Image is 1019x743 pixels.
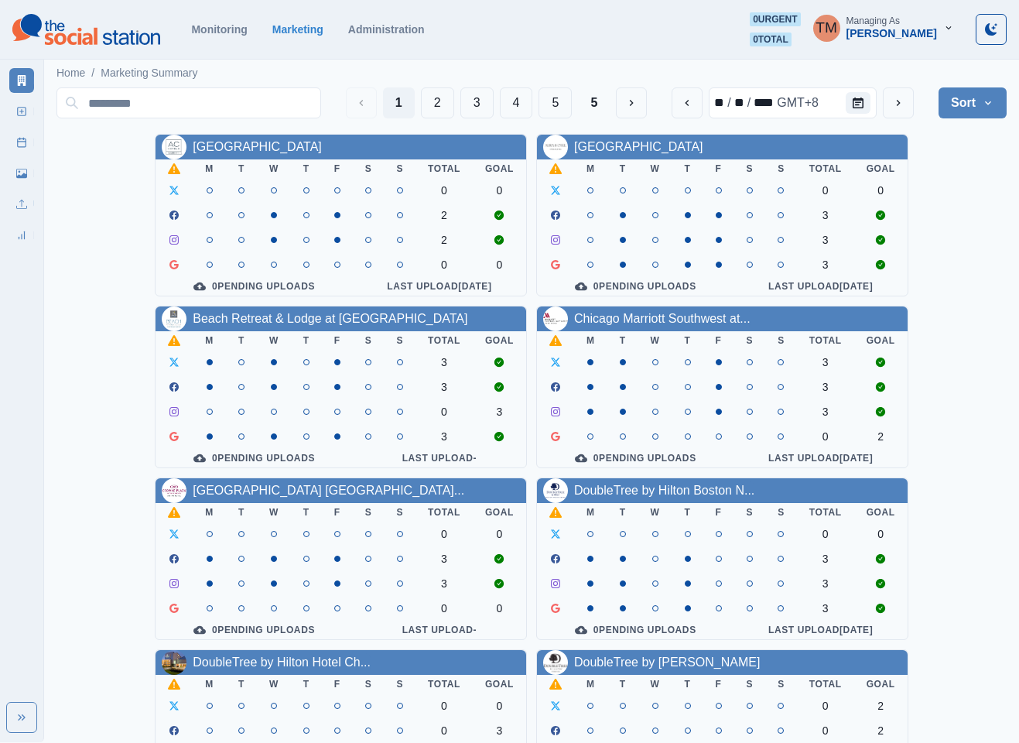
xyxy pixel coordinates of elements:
div: month [713,94,726,112]
nav: breadcrumb [56,65,198,81]
div: 3 [428,577,460,590]
a: DoubleTree by Hilton Hotel Ch... [193,656,371,669]
div: 0 [485,528,514,540]
th: Goal [854,331,908,350]
div: 0 [428,700,460,712]
img: 113776218655807 [162,306,186,331]
a: Review Summary [9,223,34,248]
th: S [353,675,385,693]
a: Marketing Summary [9,68,34,93]
div: / [746,94,752,112]
button: next [883,87,914,118]
div: 0 Pending Uploads [168,452,340,464]
th: S [384,331,415,350]
th: S [353,331,385,350]
th: Goal [473,159,526,178]
th: T [607,331,638,350]
button: Page 4 [500,87,533,118]
th: T [291,331,322,350]
th: W [638,331,672,350]
div: 0 [809,700,842,712]
a: Uploads [9,192,34,217]
div: 0 Pending Uploads [168,624,340,636]
div: 3 [809,234,842,246]
th: W [638,503,672,522]
div: 0 [428,724,460,737]
div: Last Upload [DATE] [747,280,895,293]
div: 3 [485,724,514,737]
th: T [226,675,257,693]
th: M [193,331,226,350]
th: T [226,503,257,522]
th: S [353,159,385,178]
button: Page 5 [539,87,572,118]
div: 3 [809,259,842,271]
img: 1099810753417731 [162,135,186,159]
th: Total [797,503,854,522]
th: Goal [473,503,526,522]
th: Goal [854,159,908,178]
th: Total [797,675,854,693]
div: 3 [428,553,460,565]
button: Previous [346,87,377,118]
div: 0 [428,528,460,540]
a: Home [56,65,85,81]
button: Managing As[PERSON_NAME] [801,12,966,43]
a: Post Schedule [9,130,34,155]
button: Last Page [578,87,610,118]
th: F [322,675,353,693]
th: F [703,503,734,522]
th: M [574,331,607,350]
div: 2 [867,724,895,737]
th: Goal [854,675,908,693]
th: S [765,331,797,350]
th: S [734,159,766,178]
div: 3 [485,406,514,418]
button: Toggle Mode [976,14,1007,45]
a: [GEOGRAPHIC_DATA] [193,140,322,153]
span: 0 urgent [750,12,800,26]
th: T [291,503,322,522]
th: Total [797,159,854,178]
th: S [734,331,766,350]
div: 0 [485,700,514,712]
button: Page 2 [421,87,454,118]
th: S [765,159,797,178]
th: Goal [473,331,526,350]
th: T [291,675,322,693]
span: / [91,65,94,81]
div: 0 Pending Uploads [549,452,722,464]
img: 112948409016 [543,306,568,331]
div: 0 [485,184,514,197]
div: 0 [428,184,460,197]
button: Calendar [846,92,870,114]
button: previous [672,87,703,118]
img: 192873340585653 [162,478,186,503]
div: 2 [428,234,460,246]
th: Goal [473,675,526,693]
img: 495180477166361 [543,478,568,503]
div: 2 [867,430,895,443]
div: 0 [485,602,514,615]
th: M [574,675,607,693]
div: 0 Pending Uploads [168,280,340,293]
div: Last Upload [DATE] [747,624,895,636]
div: 0 [485,259,514,271]
div: 3 [809,356,842,368]
th: T [607,159,638,178]
img: logoTextSVG.62801f218bc96a9b266caa72a09eb111.svg [12,14,160,45]
a: Marketing [272,23,323,36]
th: F [322,331,353,350]
th: F [703,159,734,178]
div: 2 [428,209,460,221]
div: 3 [809,406,842,418]
button: Next Media [616,87,647,118]
div: 3 [809,209,842,221]
a: Media Library [9,161,34,186]
button: Page 1 [383,87,415,118]
a: New Post [9,99,34,124]
div: 3 [428,430,460,443]
div: time zone [775,94,820,112]
th: Total [415,675,473,693]
a: Administration [348,23,425,36]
